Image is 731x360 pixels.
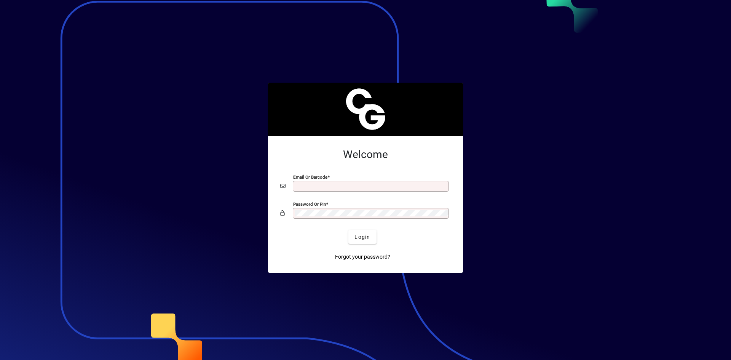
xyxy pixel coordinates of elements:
span: Login [354,233,370,241]
button: Login [348,230,376,244]
mat-label: Email or Barcode [293,174,327,180]
mat-label: Password or Pin [293,202,326,207]
span: Forgot your password? [335,253,390,261]
a: Forgot your password? [332,250,393,264]
h2: Welcome [280,148,451,161]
